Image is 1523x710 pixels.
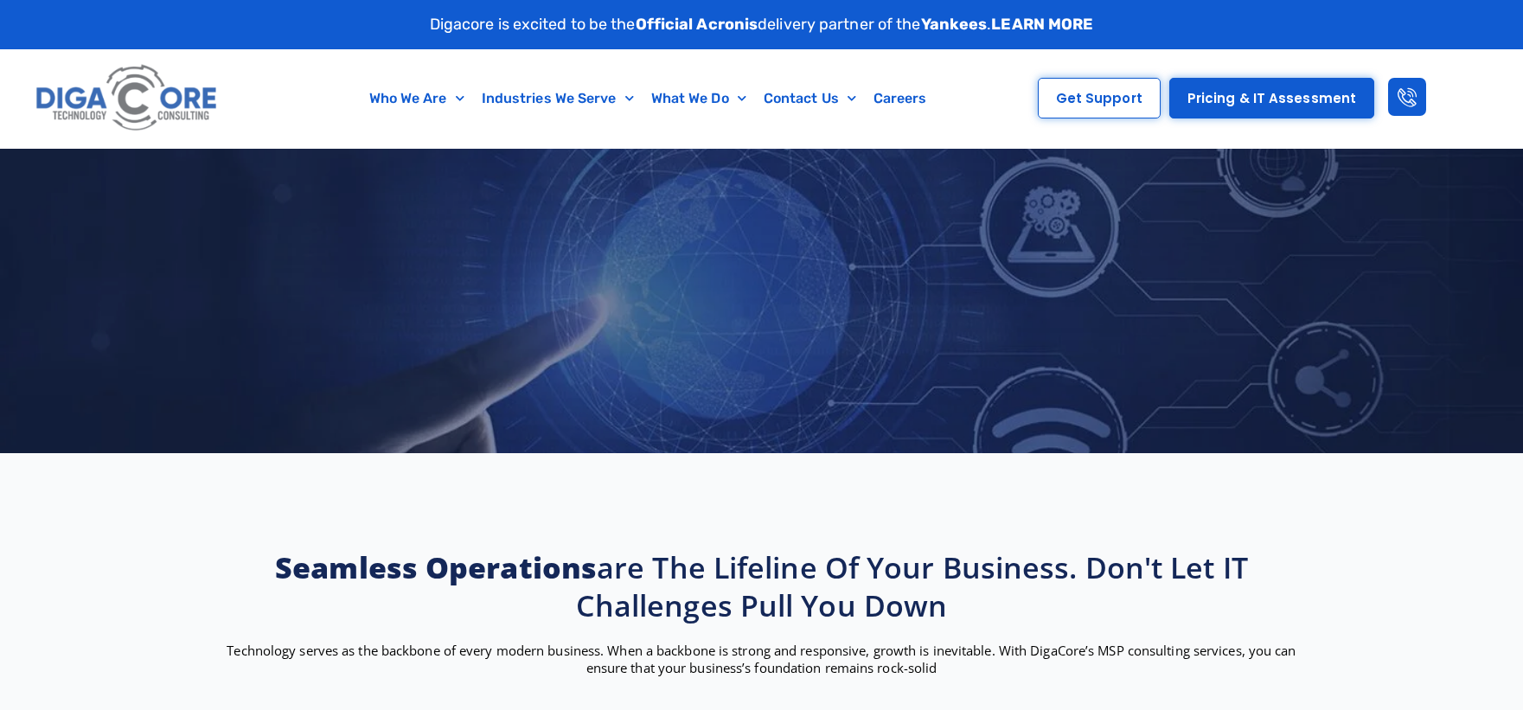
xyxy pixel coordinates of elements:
[643,79,755,118] a: What We Do
[865,79,936,118] a: Careers
[430,13,1094,36] p: Digacore is excited to be the delivery partner of the .
[1038,78,1161,118] a: Get Support
[208,548,1315,624] h2: are the lifeline of your business. Don't let IT challenges pull you down
[636,15,758,34] strong: Official Acronis
[302,79,995,118] nav: Menu
[361,79,473,118] a: Who We Are
[208,642,1315,676] p: Technology serves as the backbone of every modern business. When a backbone is strong and respons...
[1056,92,1142,105] span: Get Support
[473,79,643,118] a: Industries We Serve
[755,79,865,118] a: Contact Us
[1169,78,1374,118] a: Pricing & IT Assessment
[1187,92,1356,105] span: Pricing & IT Assessment
[991,15,1093,34] a: LEARN MORE
[275,547,597,587] strong: Seamless operations
[921,15,988,34] strong: Yankees
[31,58,223,139] img: Digacore logo 1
